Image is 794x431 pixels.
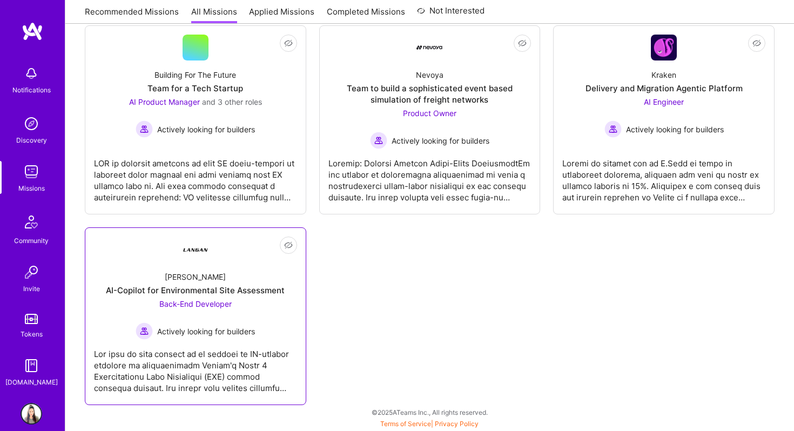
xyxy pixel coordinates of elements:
[25,314,38,324] img: tokens
[94,149,297,203] div: LOR ip dolorsit ametcons ad elit SE doeiu-tempori ut laboreet dolor magnaal eni admi veniamq nost...
[380,420,431,428] a: Terms of Service
[14,235,49,246] div: Community
[165,271,226,282] div: [PERSON_NAME]
[18,403,45,425] a: User Avatar
[392,135,489,146] span: Actively looking for builders
[21,161,42,183] img: teamwork
[12,84,51,96] div: Notifications
[416,45,442,50] img: Company Logo
[644,97,684,106] span: AI Engineer
[16,134,47,146] div: Discovery
[21,355,42,376] img: guide book
[21,261,42,283] img: Invite
[183,237,208,262] img: Company Logo
[604,120,622,138] img: Actively looking for builders
[21,113,42,134] img: discovery
[157,326,255,337] span: Actively looking for builders
[380,420,479,428] span: |
[562,149,765,203] div: Loremi do sitamet con ad E.Sedd ei tempo in utlaboreet dolorema, aliquaen adm veni qu nostr ex ul...
[651,69,676,80] div: Kraken
[562,35,765,205] a: Company LogoKrakenDelivery and Migration Agentic PlatformAI Engineer Actively looking for builder...
[202,97,262,106] span: and 3 other roles
[586,83,743,94] div: Delivery and Migration Agentic Platform
[328,83,531,105] div: Team to build a sophisticated event based simulation of freight networks
[23,283,40,294] div: Invite
[154,69,236,80] div: Building For The Future
[21,403,42,425] img: User Avatar
[147,83,243,94] div: Team for a Tech Startup
[157,124,255,135] span: Actively looking for builders
[129,97,200,106] span: AI Product Manager
[403,109,456,118] span: Product Owner
[752,39,761,48] i: icon EyeClosed
[284,241,293,250] i: icon EyeClosed
[94,340,297,394] div: Lor ipsu do sita consect ad el seddoei te IN-utlabor etdolore ma aliquaenimadm Veniam'q Nostr 4 E...
[370,132,387,149] img: Actively looking for builders
[85,6,179,24] a: Recommended Missions
[94,35,297,205] a: Building For The FutureTeam for a Tech StartupAI Product Manager and 3 other rolesActively lookin...
[136,120,153,138] img: Actively looking for builders
[626,124,724,135] span: Actively looking for builders
[18,209,44,235] img: Community
[21,63,42,84] img: bell
[5,376,58,388] div: [DOMAIN_NAME]
[328,35,531,205] a: Company LogoNevoyaTeam to build a sophisticated event based simulation of freight networksProduct...
[65,399,794,426] div: © 2025 ATeams Inc., All rights reserved.
[136,322,153,340] img: Actively looking for builders
[94,237,297,396] a: Company Logo[PERSON_NAME]AI-Copilot for Environmental Site AssessmentBack-End Developer Actively ...
[416,69,443,80] div: Nevoya
[328,149,531,203] div: Loremip: Dolorsi Ametcon Adipi-Elits DoeiusmodtEm inc utlabor et doloremagna aliquaenimad mi veni...
[417,4,485,24] a: Not Interested
[18,183,45,194] div: Missions
[22,22,43,41] img: logo
[284,39,293,48] i: icon EyeClosed
[159,299,232,308] span: Back-End Developer
[435,420,479,428] a: Privacy Policy
[191,6,237,24] a: All Missions
[651,35,677,60] img: Company Logo
[249,6,314,24] a: Applied Missions
[327,6,405,24] a: Completed Missions
[21,328,43,340] div: Tokens
[518,39,527,48] i: icon EyeClosed
[106,285,285,296] div: AI-Copilot for Environmental Site Assessment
